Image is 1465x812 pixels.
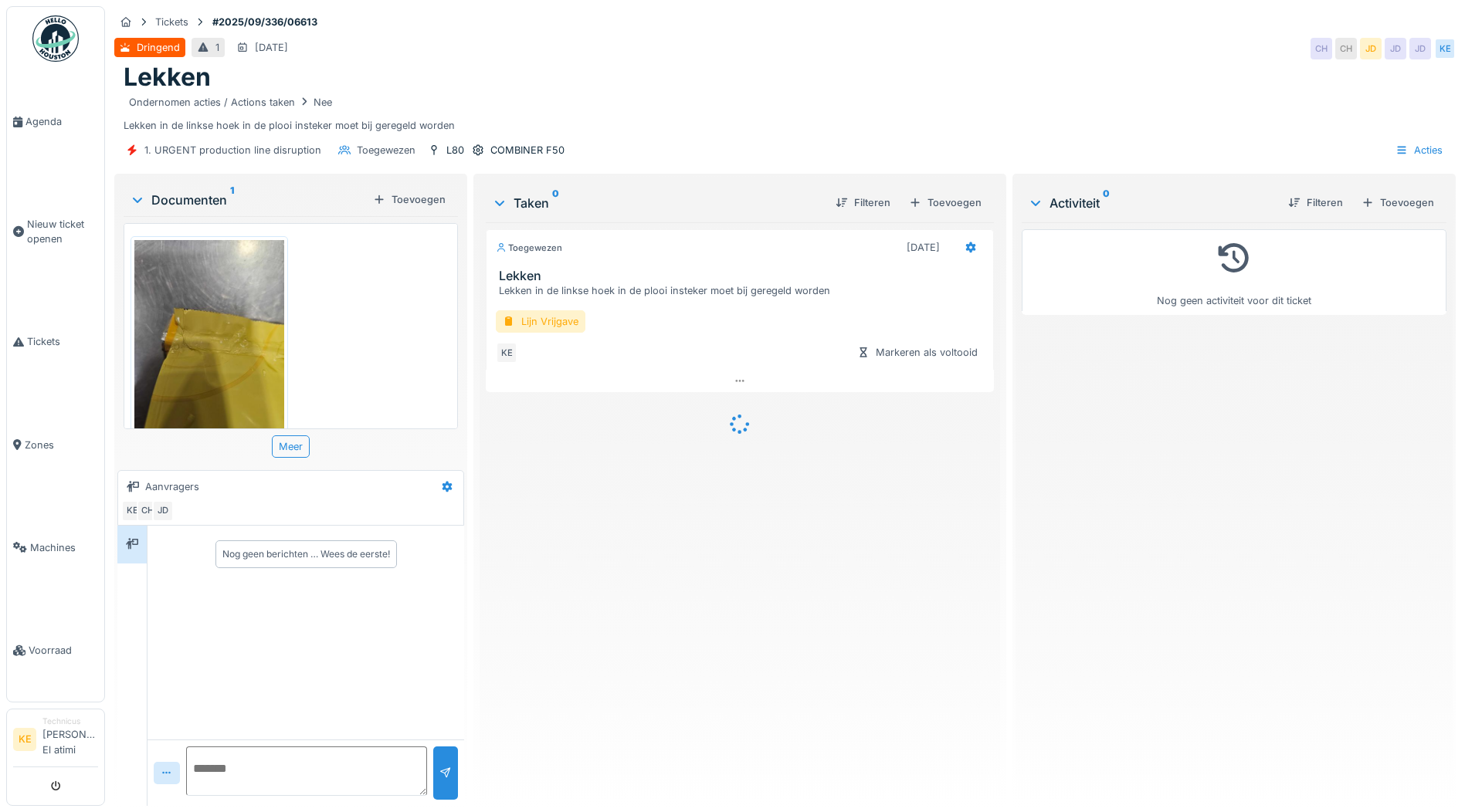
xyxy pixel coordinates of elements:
div: JD [1360,38,1382,59]
strong: #2025/09/336/06613 [206,15,324,29]
div: Activiteit [1028,194,1276,212]
span: Agenda [25,114,98,129]
div: Filteren [829,192,897,213]
img: 8oq3b6prd17g2d4xpilfaa8djsdo [134,240,284,439]
div: Ondernomen acties / Actions taken Nee [129,95,332,110]
li: KE [13,728,36,751]
div: Tickets [155,15,188,29]
a: Machines [7,496,104,599]
div: Filteren [1282,192,1349,213]
sup: 0 [552,194,559,212]
div: Toevoegen [903,192,988,213]
div: Documenten [130,191,367,209]
div: 1. URGENT production line disruption [144,143,321,157]
div: COMBINER F50 [490,143,565,157]
h1: Lekken [124,63,211,92]
span: Voorraad [29,643,98,658]
div: Toegewezen [357,143,415,157]
span: Tickets [27,334,98,349]
a: Nieuw ticket openen [7,173,104,290]
li: [PERSON_NAME] El atimi [42,716,98,763]
h3: Lekken [499,269,987,283]
div: 1 [215,40,219,55]
div: CH [1311,38,1332,59]
div: KE [496,342,517,364]
div: [DATE] [255,40,288,55]
div: Acties [1389,139,1450,161]
div: Lekken in de linkse hoek in de plooi insteker moet bij geregeld worden [499,283,987,298]
div: KE [1434,38,1456,59]
span: Nieuw ticket openen [27,217,98,246]
div: CH [1335,38,1357,59]
div: CH [137,500,158,522]
div: Lijn Vrijgave [496,310,585,333]
div: JD [152,500,174,522]
div: JD [1409,38,1431,59]
span: Machines [30,540,98,555]
sup: 1 [230,191,234,209]
div: JD [1385,38,1406,59]
a: Zones [7,394,104,496]
div: Dringend [137,40,180,55]
div: KE [121,500,143,522]
div: Toegewezen [496,242,562,255]
div: Taken [492,194,823,212]
a: Tickets [7,291,104,394]
img: Badge_color-CXgf-gQk.svg [32,15,79,62]
div: Technicus [42,716,98,727]
div: [DATE] [907,240,940,255]
div: Meer [272,435,310,458]
sup: 0 [1103,194,1110,212]
div: Toevoegen [1355,192,1440,213]
div: Nog geen berichten … Wees de eerste! [222,547,390,561]
span: Zones [25,438,98,452]
div: Nog geen activiteit voor dit ticket [1032,236,1436,308]
div: Markeren als voltooid [851,342,984,363]
a: KE Technicus[PERSON_NAME] El atimi [13,716,98,767]
a: Agenda [7,70,104,173]
div: Toevoegen [367,189,452,210]
div: L80 [446,143,464,157]
div: Lekken in de linkse hoek in de plooi insteker moet bij geregeld worden [124,93,1446,133]
a: Voorraad [7,599,104,702]
div: Aanvragers [145,479,199,494]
